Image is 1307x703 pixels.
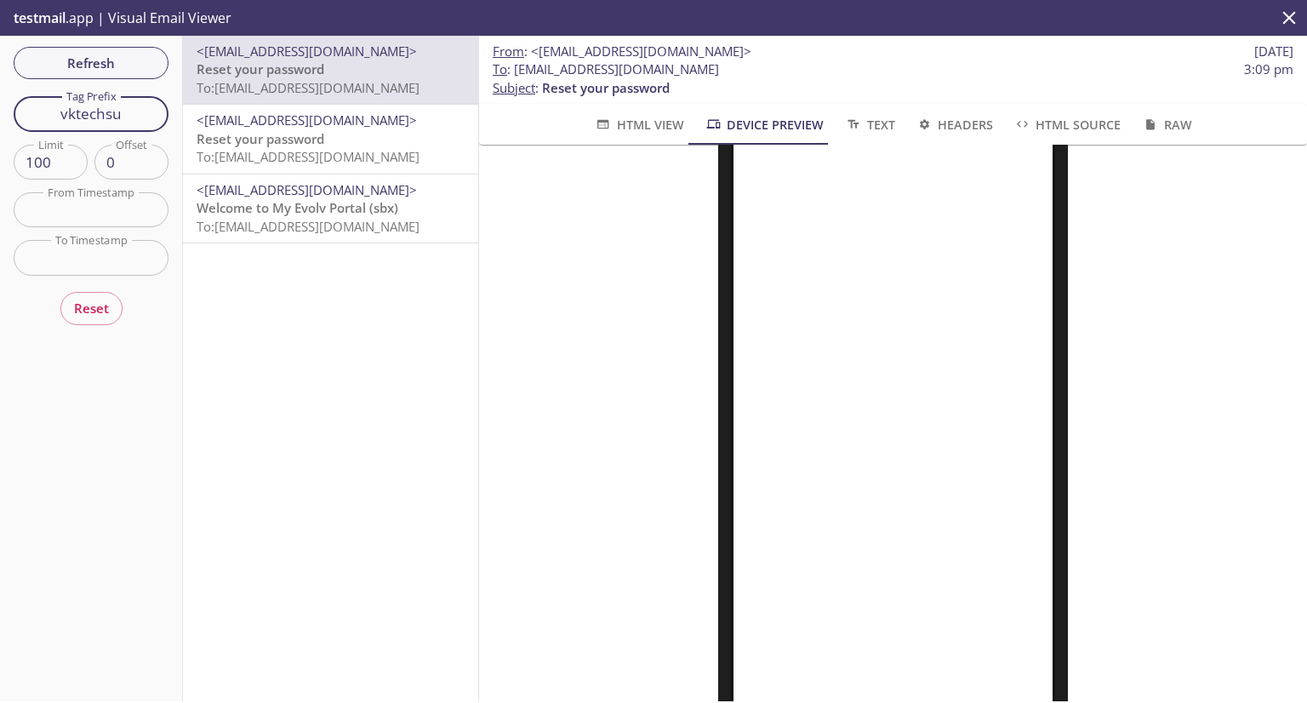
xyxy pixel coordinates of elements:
[197,43,417,60] span: <[EMAIL_ADDRESS][DOMAIN_NAME]>
[197,199,398,216] span: Welcome to My Evolv Portal (sbx)
[14,9,66,27] span: testmail
[197,60,324,77] span: Reset your password
[542,79,670,96] span: Reset your password
[197,181,417,198] span: <[EMAIL_ADDRESS][DOMAIN_NAME]>
[183,36,478,243] nav: emails
[493,60,507,77] span: To
[197,79,419,96] span: To: [EMAIL_ADDRESS][DOMAIN_NAME]
[705,114,824,135] span: Device Preview
[1141,114,1191,135] span: Raw
[493,79,535,96] span: Subject
[183,36,478,104] div: <[EMAIL_ADDRESS][DOMAIN_NAME]>Reset your passwordTo:[EMAIL_ADDRESS][DOMAIN_NAME]
[60,292,123,324] button: Reset
[916,114,993,135] span: Headers
[493,43,524,60] span: From
[183,174,478,243] div: <[EMAIL_ADDRESS][DOMAIN_NAME]>Welcome to My Evolv Portal (sbx)To:[EMAIL_ADDRESS][DOMAIN_NAME]
[197,218,419,235] span: To: [EMAIL_ADDRESS][DOMAIN_NAME]
[493,60,1293,97] p: :
[531,43,751,60] span: <[EMAIL_ADDRESS][DOMAIN_NAME]>
[74,297,109,319] span: Reset
[197,130,324,147] span: Reset your password
[197,111,417,129] span: <[EMAIL_ADDRESS][DOMAIN_NAME]>
[14,47,168,79] button: Refresh
[493,43,751,60] span: :
[844,114,894,135] span: Text
[1013,114,1121,135] span: HTML Source
[594,114,683,135] span: HTML View
[493,60,719,78] span: : [EMAIL_ADDRESS][DOMAIN_NAME]
[183,105,478,173] div: <[EMAIL_ADDRESS][DOMAIN_NAME]>Reset your passwordTo:[EMAIL_ADDRESS][DOMAIN_NAME]
[27,52,155,74] span: Refresh
[1244,60,1293,78] span: 3:09 pm
[1254,43,1293,60] span: [DATE]
[197,148,419,165] span: To: [EMAIL_ADDRESS][DOMAIN_NAME]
